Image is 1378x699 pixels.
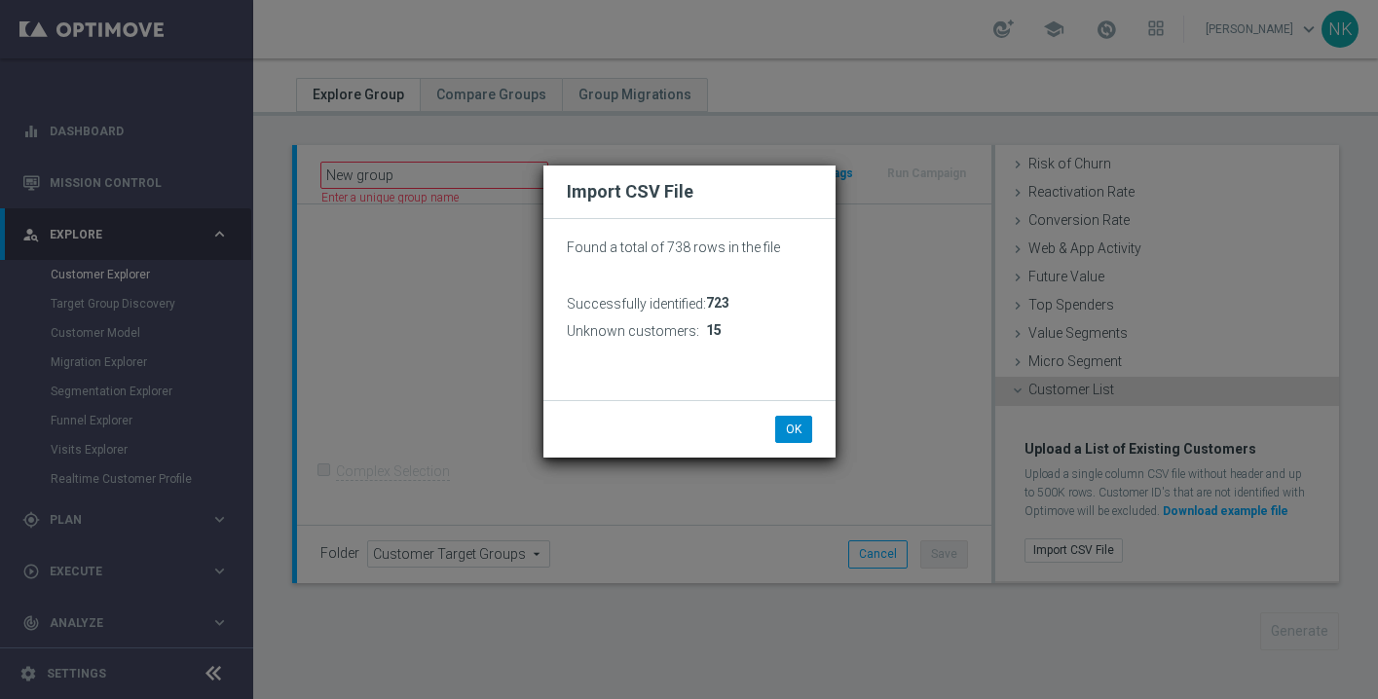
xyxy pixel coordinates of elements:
[706,322,722,339] span: 15
[567,239,812,256] p: Found a total of 738 rows in the file
[567,295,706,313] h3: Successfully identified:
[567,180,812,203] h2: Import CSV File
[706,295,729,312] span: 723
[775,416,812,443] button: OK
[567,322,699,340] h3: Unknown customers:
